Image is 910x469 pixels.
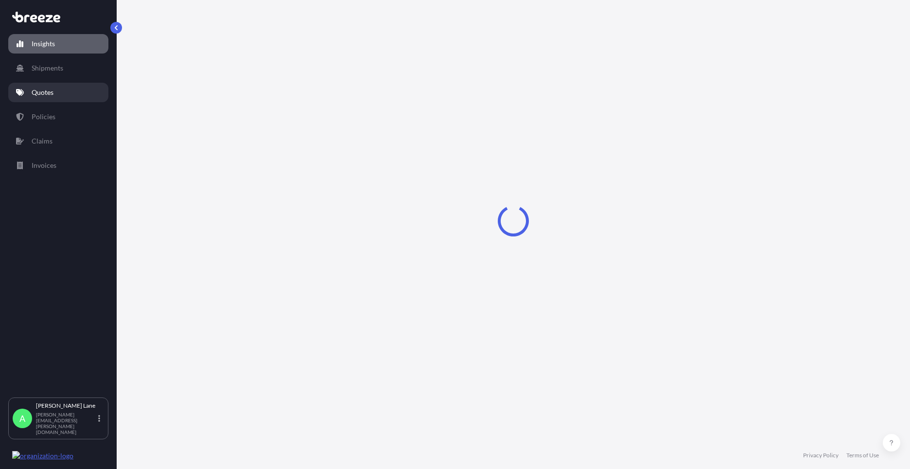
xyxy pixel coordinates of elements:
[8,58,108,78] a: Shipments
[846,451,879,459] a: Terms of Use
[36,402,96,410] p: [PERSON_NAME] Lane
[8,131,108,151] a: Claims
[803,451,839,459] a: Privacy Policy
[32,112,55,122] p: Policies
[36,412,96,435] p: [PERSON_NAME][EMAIL_ADDRESS][PERSON_NAME][DOMAIN_NAME]
[32,63,63,73] p: Shipments
[8,83,108,102] a: Quotes
[32,88,53,97] p: Quotes
[12,451,73,461] img: organization-logo
[8,107,108,126] a: Policies
[8,156,108,175] a: Invoices
[32,136,52,146] p: Claims
[19,414,25,423] span: A
[8,34,108,54] a: Insights
[32,39,55,49] p: Insights
[32,161,56,170] p: Invoices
